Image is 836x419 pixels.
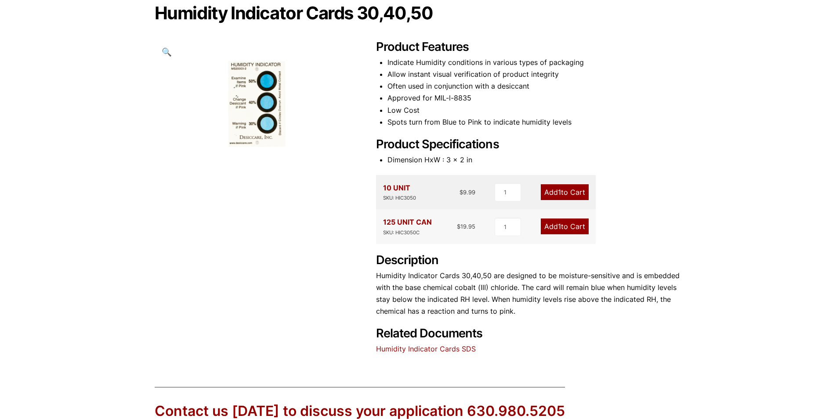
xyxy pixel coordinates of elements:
[457,223,460,230] span: $
[376,137,682,152] h2: Product Specifications
[162,47,172,57] span: 🔍
[541,184,589,200] a: Add1to Cart
[383,182,416,202] div: 10 UNIT
[558,222,561,231] span: 1
[460,189,475,196] bdi: 9.99
[387,116,682,128] li: Spots turn from Blue to Pink to indicate humidity levels
[376,40,682,54] h2: Product Features
[387,154,682,166] li: Dimension HxW : 3 x 2 in
[383,229,432,237] div: SKU: HIC3050C
[460,189,463,196] span: $
[383,194,416,202] div: SKU: HIC3050
[376,270,682,318] p: Humidity Indicator Cards 30,40,50 are designed to be moisture-sensitive and is embedded with the ...
[387,57,682,68] li: Indicate Humidity conditions in various types of packaging
[387,80,682,92] li: Often used in conjunction with a desiccant
[541,218,589,234] a: Add1to Cart
[155,40,179,64] a: View full-screen image gallery
[155,4,682,22] h1: Humidity Indicator Cards 30,40,50
[558,188,561,197] span: 1
[383,216,432,236] div: 125 UNIT CAN
[376,344,476,353] a: Humidity Indicator Cards SDS
[457,223,475,230] bdi: 19.95
[387,68,682,80] li: Allow instant visual verification of product integrity
[387,104,682,116] li: Low Cost
[387,92,682,104] li: Approved for MIL-l-8835
[376,253,682,268] h2: Description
